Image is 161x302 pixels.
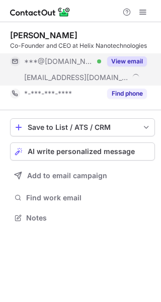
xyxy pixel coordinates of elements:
button: Find work email [10,191,155,205]
button: Add to email campaign [10,167,155,185]
div: Co-Founder and CEO at Helix Nanotechnologies [10,41,155,50]
button: save-profile-one-click [10,118,155,136]
button: Notes [10,211,155,225]
button: Reveal Button [107,56,147,66]
button: AI write personalized message [10,142,155,161]
span: ***@[DOMAIN_NAME] [24,57,94,66]
span: AI write personalized message [28,147,135,156]
button: Reveal Button [107,89,147,99]
span: Notes [26,213,151,222]
span: Add to email campaign [27,172,107,180]
span: [EMAIL_ADDRESS][DOMAIN_NAME] [24,73,129,82]
span: Find work email [26,193,151,202]
img: ContactOut v5.3.10 [10,6,70,18]
div: Save to List / ATS / CRM [28,123,137,131]
div: [PERSON_NAME] [10,30,77,40]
